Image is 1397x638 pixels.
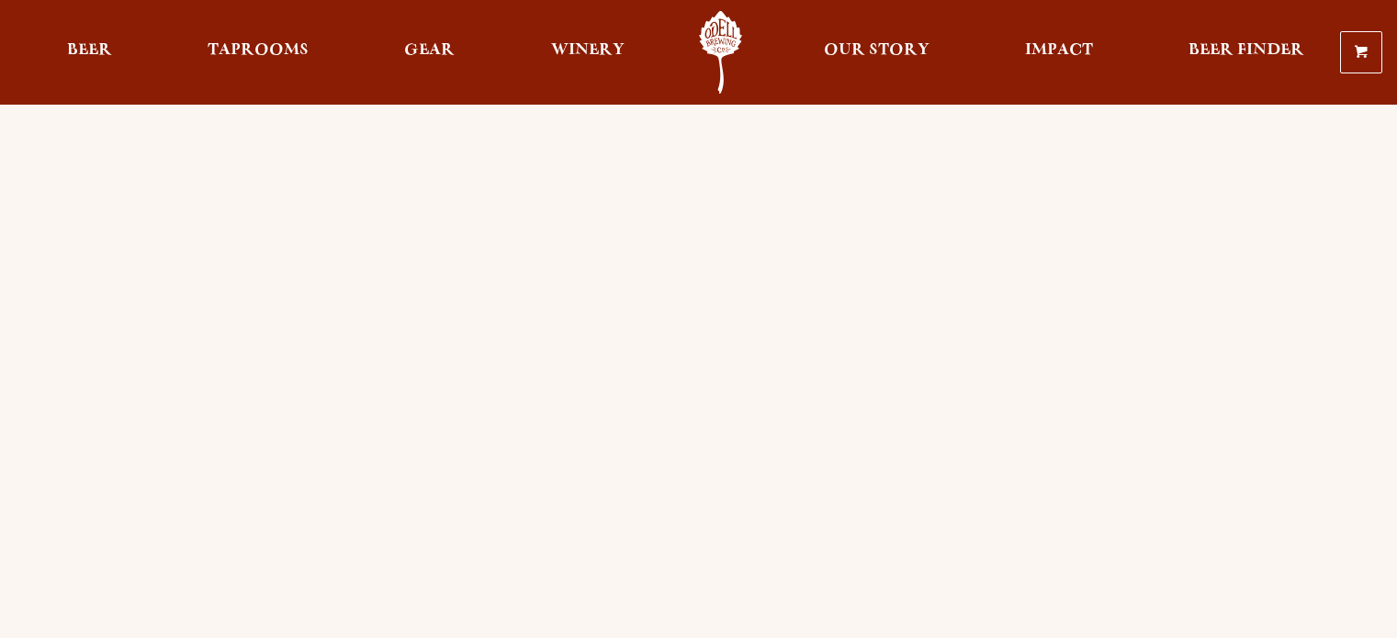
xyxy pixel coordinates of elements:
[1013,11,1105,94] a: Impact
[539,11,637,94] a: Winery
[55,11,124,94] a: Beer
[686,11,755,94] a: Odell Home
[196,11,321,94] a: Taprooms
[67,43,112,58] span: Beer
[824,43,929,58] span: Our Story
[1025,43,1093,58] span: Impact
[404,43,455,58] span: Gear
[1177,11,1316,94] a: Beer Finder
[1189,43,1304,58] span: Beer Finder
[812,11,941,94] a: Our Story
[551,43,625,58] span: Winery
[208,43,309,58] span: Taprooms
[392,11,467,94] a: Gear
